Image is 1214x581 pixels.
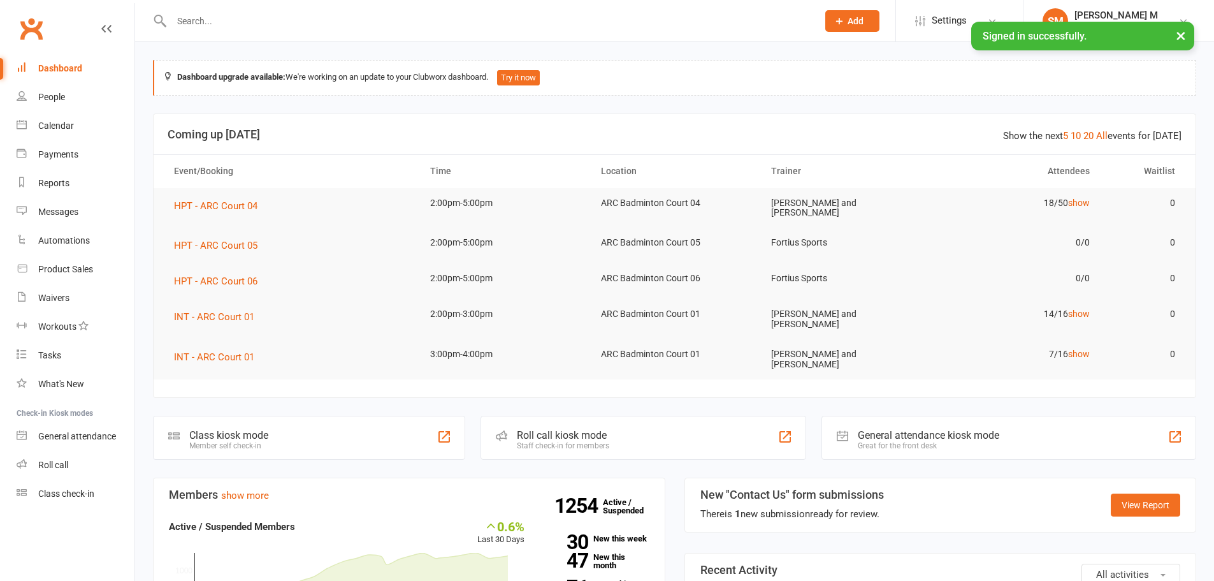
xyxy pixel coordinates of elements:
[1101,299,1187,329] td: 0
[760,263,930,293] td: Fortius Sports
[15,13,47,45] a: Clubworx
[17,422,134,451] a: General attendance kiosk mode
[38,293,69,303] div: Waivers
[1101,263,1187,293] td: 0
[38,207,78,217] div: Messages
[38,63,82,73] div: Dashboard
[1096,130,1108,142] a: All
[589,263,760,293] td: ARC Badminton Court 06
[477,519,524,547] div: Last 30 Days
[930,155,1101,188] th: Attendees
[589,339,760,369] td: ARC Badminton Court 01
[1068,349,1090,359] a: show
[174,276,257,287] span: HPT - ARC Court 06
[189,441,268,450] div: Member self check-in
[760,228,930,258] td: Fortius Sports
[700,506,884,522] div: There is new submission ready for review.
[544,553,649,570] a: 47New this month
[17,370,134,399] a: What's New
[17,226,134,255] a: Automations
[983,30,1087,42] span: Signed in successfully.
[17,83,134,112] a: People
[930,263,1101,293] td: 0/0
[1003,128,1181,143] div: Show the next events for [DATE]
[589,299,760,329] td: ARC Badminton Court 01
[477,519,524,533] div: 0.6%
[177,72,285,82] strong: Dashboard upgrade available:
[163,155,419,188] th: Event/Booking
[38,92,65,102] div: People
[17,198,134,226] a: Messages
[419,188,589,218] td: 2:00pm-5:00pm
[700,564,1181,577] h3: Recent Activity
[760,299,930,339] td: [PERSON_NAME] and [PERSON_NAME]
[17,341,134,370] a: Tasks
[932,6,967,35] span: Settings
[848,16,864,26] span: Add
[419,155,589,188] th: Time
[930,228,1101,258] td: 0/0
[1101,188,1187,218] td: 0
[1068,198,1090,208] a: show
[17,169,134,198] a: Reports
[760,188,930,228] td: [PERSON_NAME] and [PERSON_NAME]
[930,299,1101,329] td: 14/16
[174,198,266,214] button: HPT - ARC Court 04
[38,350,61,360] div: Tasks
[930,339,1101,369] td: 7/16
[1043,8,1068,34] div: SM
[38,431,116,441] div: General attendance
[174,200,257,212] span: HPT - ARC Court 04
[1083,130,1094,142] a: 20
[168,12,809,30] input: Search...
[517,429,609,441] div: Roll call kiosk mode
[735,508,741,520] strong: 1
[858,441,999,450] div: Great for the front desk
[419,339,589,369] td: 3:00pm-4:00pm
[1096,569,1149,580] span: All activities
[38,235,90,246] div: Automations
[169,489,649,501] h3: Members
[17,54,134,83] a: Dashboard
[153,60,1196,96] div: We're working on an update to your Clubworx dashboard.
[497,70,540,85] button: Try it now
[1101,155,1187,188] th: Waitlist
[1101,339,1187,369] td: 0
[554,496,603,515] strong: 1254
[589,188,760,218] td: ARC Badminton Court 04
[174,349,263,365] button: INT - ARC Court 01
[38,379,84,389] div: What's New
[17,255,134,284] a: Product Sales
[17,112,134,140] a: Calendar
[1063,130,1068,142] a: 5
[174,238,266,253] button: HPT - ARC Court 05
[1071,130,1081,142] a: 10
[38,178,69,188] div: Reports
[419,299,589,329] td: 2:00pm-3:00pm
[17,480,134,508] a: Class kiosk mode
[17,140,134,169] a: Payments
[174,311,254,323] span: INT - ARC Court 01
[38,321,76,332] div: Workouts
[419,228,589,258] td: 2:00pm-5:00pm
[17,313,134,341] a: Workouts
[17,451,134,480] a: Roll call
[168,128,1181,141] h3: Coming up [DATE]
[38,121,74,131] div: Calendar
[760,339,930,379] td: [PERSON_NAME] and [PERSON_NAME]
[544,551,588,570] strong: 47
[1074,10,1160,21] div: [PERSON_NAME] M
[1111,494,1180,517] a: View Report
[174,274,266,289] button: HPT - ARC Court 06
[589,155,760,188] th: Location
[1169,22,1192,49] button: ×
[1074,21,1160,33] div: [GEOGRAPHIC_DATA]
[174,309,263,325] button: INT - ARC Court 01
[603,489,659,524] a: 1254Active / Suspended
[858,429,999,441] div: General attendance kiosk mode
[825,10,879,32] button: Add
[589,228,760,258] td: ARC Badminton Court 05
[700,489,884,501] h3: New "Contact Us" form submissions
[419,263,589,293] td: 2:00pm-5:00pm
[517,441,609,450] div: Staff check-in for members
